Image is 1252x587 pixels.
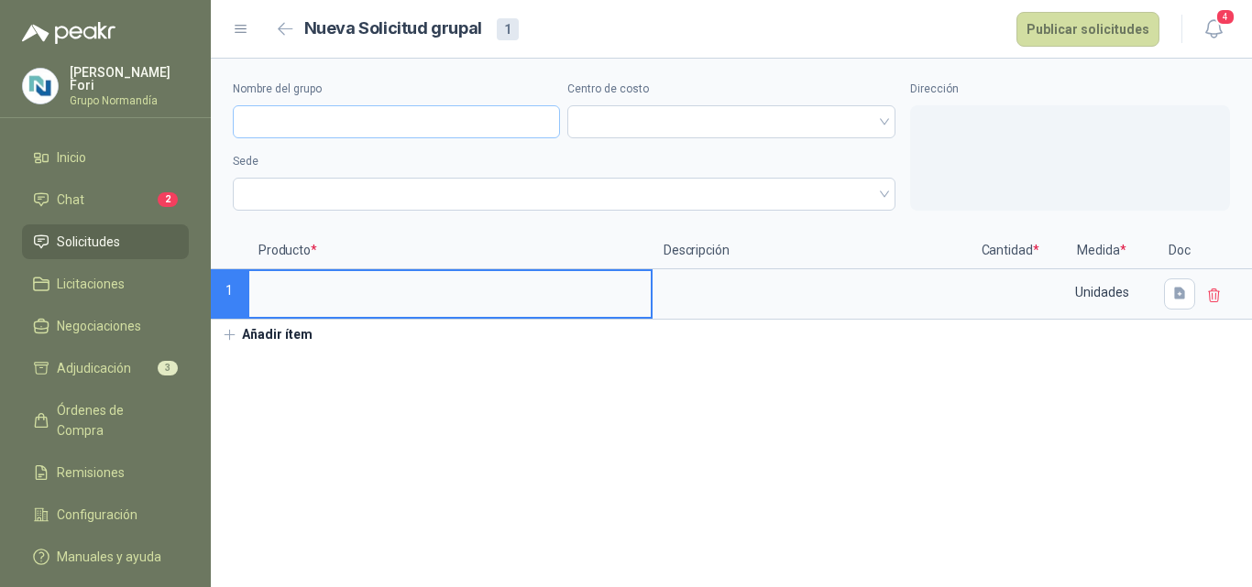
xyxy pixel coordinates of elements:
p: Cantidad [973,233,1047,269]
img: Logo peakr [22,22,115,44]
span: Adjudicación [57,358,131,378]
a: Remisiones [22,455,189,490]
label: Nombre del grupo [233,81,560,98]
button: Publicar solicitudes [1016,12,1159,47]
img: Company Logo [23,69,58,103]
span: Configuración [57,505,137,525]
div: 1 [497,18,519,40]
button: 4 [1197,13,1230,46]
div: Unidades [1049,271,1155,313]
span: Solicitudes [57,232,120,252]
span: Remisiones [57,462,125,483]
a: Órdenes de Compra [22,393,189,448]
a: Manuales y ayuda [22,539,189,574]
span: 3 [158,361,178,375]
span: Manuales y ayuda [57,547,161,567]
span: Chat [57,190,84,210]
span: Inicio [57,147,86,168]
a: Adjudicación3 [22,351,189,386]
button: Añadir ítem [211,320,324,351]
span: Negociaciones [57,316,141,336]
a: Negociaciones [22,309,189,343]
span: Licitaciones [57,274,125,294]
span: Órdenes de Compra [57,400,171,440]
a: Solicitudes [22,224,189,259]
p: Descripción [653,233,973,269]
p: Doc [1157,233,1203,269]
span: 2 [158,192,178,207]
p: Grupo Normandía [70,95,189,106]
span: 4 [1215,8,1236,26]
a: Inicio [22,140,189,175]
p: [PERSON_NAME] Fori [70,66,189,92]
label: Sede [233,153,895,170]
a: Licitaciones [22,266,189,301]
p: 1 [211,269,247,320]
label: Dirección [910,81,1230,98]
p: Producto [247,233,653,269]
a: Configuración [22,497,189,532]
label: Centro de costo [567,81,895,98]
h2: Nueva Solicitud grupal [304,16,482,42]
p: Medida [1047,233,1157,269]
a: Chat2 [22,182,189,217]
